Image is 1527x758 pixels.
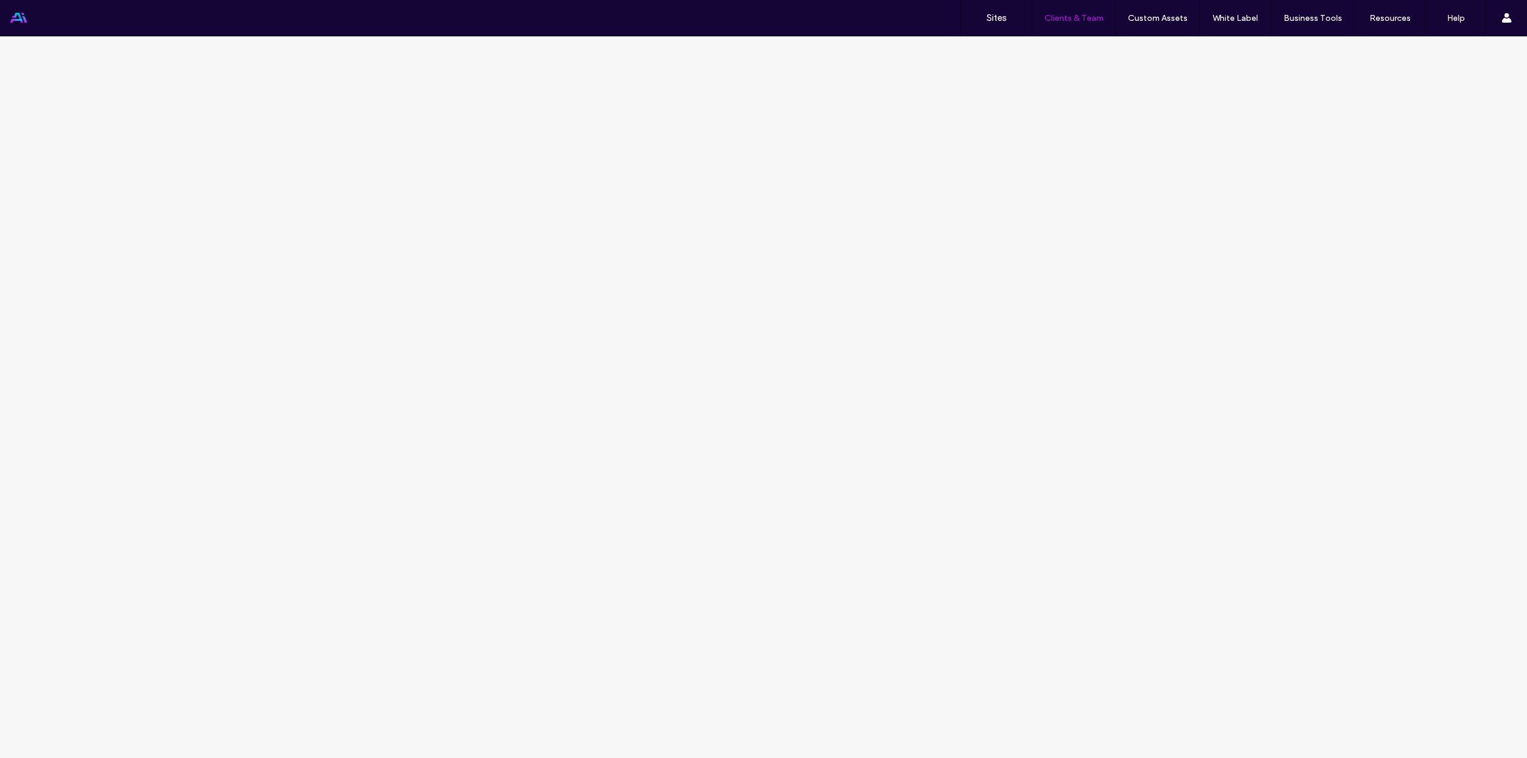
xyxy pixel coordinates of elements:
label: Resources [1370,13,1411,23]
label: Clients & Team [1044,13,1103,23]
label: Sites [987,13,1007,23]
label: Business Tools [1284,13,1342,23]
label: Custom Assets [1128,13,1188,23]
label: White Label [1213,13,1258,23]
label: Help [1447,13,1465,23]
